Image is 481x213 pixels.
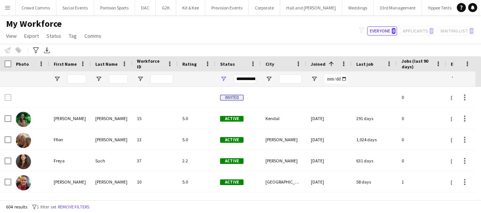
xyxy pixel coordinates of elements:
div: [DATE] [306,129,352,150]
div: [DATE] [306,150,352,171]
input: City Filter Input [279,74,302,83]
div: 1 [397,171,446,192]
button: Open Filter Menu [137,76,144,82]
span: Photo [16,61,29,67]
app-action-btn: Advanced filters [31,46,40,55]
button: Provision Events [205,0,249,15]
div: [PERSON_NAME] [91,129,132,150]
div: [PERSON_NAME] [49,108,91,129]
span: Rating [182,61,197,67]
button: Weddings [342,0,374,15]
span: Export [24,32,39,39]
button: Open Filter Menu [220,76,227,82]
input: Workforce ID Filter Input [151,74,173,83]
input: Joined Filter Input [324,74,347,83]
div: 5.0 [178,108,216,129]
a: Export [21,31,42,41]
div: 15 [132,108,178,129]
button: Open Filter Menu [451,76,458,82]
div: [PERSON_NAME] [261,150,306,171]
a: View [3,31,20,41]
span: Active [220,137,244,143]
span: Active [220,179,244,185]
span: Joined [311,61,326,67]
div: [PERSON_NAME] [261,129,306,150]
span: Comms [84,32,101,39]
button: DAC [135,0,156,15]
div: 5.0 [178,171,216,192]
div: 2.2 [178,150,216,171]
div: 1,024 days [352,129,397,150]
button: Open Filter Menu [95,76,102,82]
span: My Workforce [6,18,62,29]
input: First Name Filter Input [67,74,86,83]
button: Open Filter Menu [311,76,318,82]
button: Kit & Kee [176,0,205,15]
span: Jobs (last 90 days) [402,58,433,69]
input: Row Selection is disabled for this row (unchecked) [5,94,11,101]
span: Status [47,32,61,39]
span: 1 filter set [37,204,56,210]
button: Open Filter Menu [265,76,272,82]
img: Freya Such [16,154,31,169]
span: Invited [220,95,244,100]
button: Pontoon Sports [94,0,135,15]
div: Such [91,150,132,171]
a: Tag [66,31,80,41]
div: 0 [397,150,446,171]
div: 631 days [352,150,397,171]
button: Social Events [56,0,94,15]
button: Open Filter Menu [54,76,61,82]
div: 0 [397,87,446,108]
button: Everyone0 [367,26,397,35]
button: 33rd Management [374,0,422,15]
div: 58 days [352,171,397,192]
span: Last job [356,61,373,67]
span: Active [220,158,244,164]
div: Ffion [49,129,91,150]
div: [DATE] [306,108,352,129]
button: Hall and [PERSON_NAME] [280,0,342,15]
div: 0 [397,108,446,129]
div: [GEOGRAPHIC_DATA] [261,171,306,192]
span: View [6,32,17,39]
div: 291 days [352,108,397,129]
div: 37 [132,150,178,171]
button: Yippee Tents [422,0,458,15]
div: 0 [397,129,446,150]
img: Ffion Polley [16,133,31,148]
div: [PERSON_NAME] [91,171,132,192]
span: Active [220,116,244,122]
div: [PERSON_NAME] [91,108,132,129]
div: [PERSON_NAME] [49,171,91,192]
button: Corporate [249,0,280,15]
span: 0 [392,28,396,34]
button: G2K [156,0,176,15]
img: Lucy Buxton [16,175,31,190]
a: Status [43,31,64,41]
span: City [265,61,274,67]
div: Freya [49,150,91,171]
span: Workforce ID [137,58,164,69]
div: [DATE] [306,171,352,192]
div: 5.0 [178,129,216,150]
span: Tag [69,32,77,39]
img: Amie Duke-Woolley [16,112,31,127]
span: Last Name [95,61,118,67]
button: Crowd Comms [16,0,56,15]
a: Comms [81,31,104,41]
div: 13 [132,129,178,150]
span: Status [220,61,235,67]
button: Remove filters [56,203,91,211]
span: Email [451,61,463,67]
app-action-btn: Export XLSX [42,46,51,55]
div: Kendal [261,108,306,129]
div: 10 [132,171,178,192]
span: First Name [54,61,77,67]
input: Last Name Filter Input [109,74,128,83]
